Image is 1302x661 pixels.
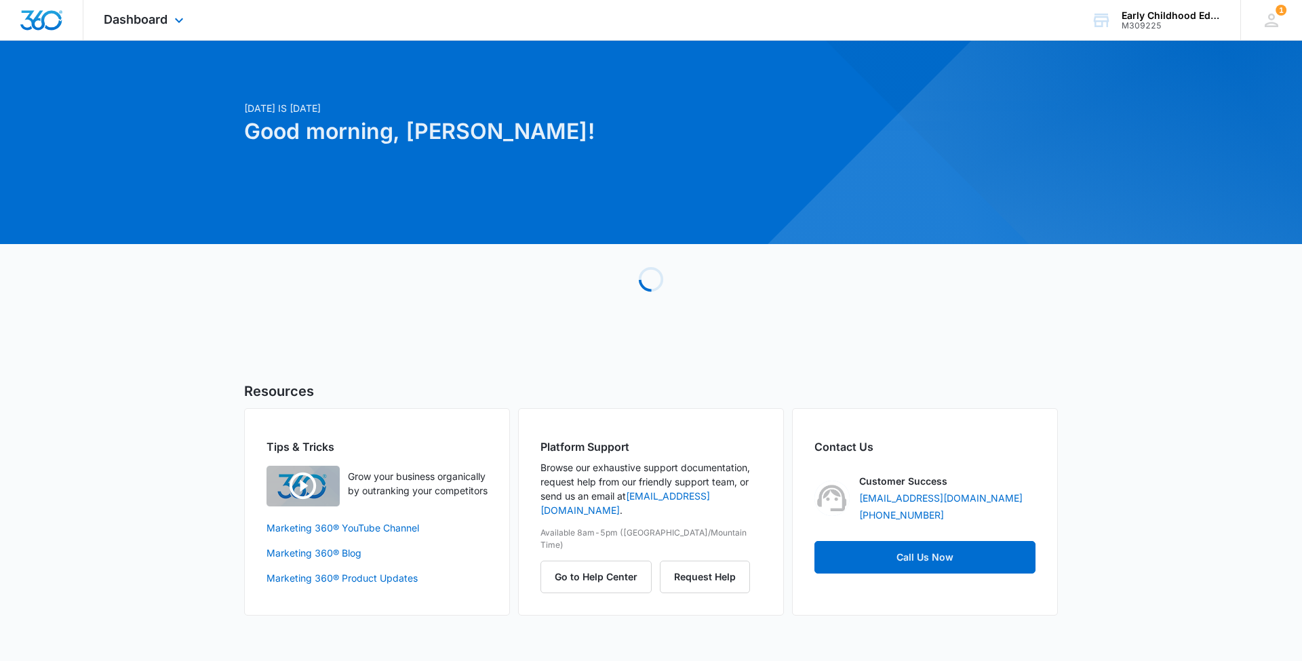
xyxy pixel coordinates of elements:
button: Request Help [660,561,750,593]
a: Marketing 360® Product Updates [267,571,488,585]
p: Grow your business organically by outranking your competitors [348,469,488,498]
span: Dashboard [104,12,167,26]
a: [PHONE_NUMBER] [859,508,944,522]
a: Call Us Now [814,541,1035,574]
div: notifications count [1276,5,1286,16]
p: Browse our exhaustive support documentation, request help from our friendly support team, or send... [540,460,762,517]
h2: Tips & Tricks [267,439,488,455]
a: Go to Help Center [540,571,660,582]
a: Request Help [660,571,750,582]
h5: Resources [244,381,1058,401]
img: Customer Success [814,481,850,516]
button: Go to Help Center [540,561,652,593]
h2: Platform Support [540,439,762,455]
p: [DATE] is [DATE] [244,101,781,115]
a: [EMAIL_ADDRESS][DOMAIN_NAME] [859,491,1023,505]
a: Marketing 360® Blog [267,546,488,560]
img: Quick Overview Video [267,466,340,506]
h2: Contact Us [814,439,1035,455]
p: Customer Success [859,474,947,488]
div: account id [1122,21,1221,31]
span: 1 [1276,5,1286,16]
div: account name [1122,10,1221,21]
p: Available 8am-5pm ([GEOGRAPHIC_DATA]/Mountain Time) [540,527,762,551]
h1: Good morning, [PERSON_NAME]! [244,115,781,148]
a: Marketing 360® YouTube Channel [267,521,488,535]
